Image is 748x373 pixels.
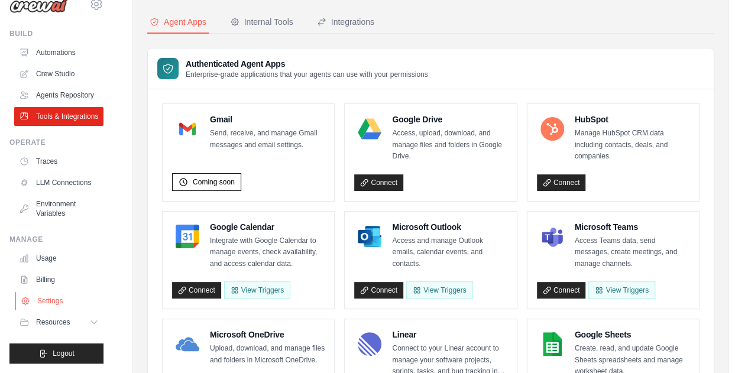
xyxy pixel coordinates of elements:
[210,113,325,125] h4: Gmail
[186,70,428,79] p: Enterprise-grade applications that your agents can use with your permissions
[9,29,103,38] div: Build
[392,113,507,125] h4: Google Drive
[540,117,564,141] img: HubSpot Logo
[14,86,103,105] a: Agents Repository
[14,313,103,332] button: Resources
[317,16,374,28] div: Integrations
[537,174,586,191] a: Connect
[540,332,564,356] img: Google Sheets Logo
[210,235,325,270] p: Integrate with Google Calendar to manage events, check availability, and access calendar data.
[176,225,199,248] img: Google Calendar Logo
[9,343,103,364] button: Logout
[172,282,221,299] a: Connect
[540,225,564,248] img: Microsoft Teams Logo
[354,282,403,299] a: Connect
[9,235,103,244] div: Manage
[14,64,103,83] a: Crew Studio
[575,113,689,125] h4: HubSpot
[315,11,377,34] button: Integrations
[575,329,689,340] h4: Google Sheets
[210,343,325,366] p: Upload, download, and manage files and folders in Microsoft OneDrive.
[176,117,199,141] img: Gmail Logo
[14,173,103,192] a: LLM Connections
[186,58,428,70] h3: Authenticated Agent Apps
[14,249,103,268] a: Usage
[14,43,103,62] a: Automations
[406,281,472,299] : View Triggers
[14,270,103,289] a: Billing
[588,281,655,299] : View Triggers
[210,329,325,340] h4: Microsoft OneDrive
[36,317,70,327] span: Resources
[193,177,235,187] span: Coming soon
[176,332,199,356] img: Microsoft OneDrive Logo
[14,194,103,223] a: Environment Variables
[147,11,209,34] button: Agent Apps
[210,128,325,151] p: Send, receive, and manage Gmail messages and email settings.
[228,11,296,34] button: Internal Tools
[537,282,586,299] a: Connect
[575,128,689,163] p: Manage HubSpot CRM data including contacts, deals, and companies.
[358,117,381,141] img: Google Drive Logo
[392,329,507,340] h4: Linear
[575,235,689,270] p: Access Teams data, send messages, create meetings, and manage channels.
[14,152,103,171] a: Traces
[392,221,507,233] h4: Microsoft Outlook
[575,221,689,233] h4: Microsoft Teams
[150,16,206,28] div: Agent Apps
[392,128,507,163] p: Access, upload, download, and manage files and folders in Google Drive.
[392,235,507,270] p: Access and manage Outlook emails, calendar events, and contacts.
[53,349,75,358] span: Logout
[358,332,381,356] img: Linear Logo
[15,291,105,310] a: Settings
[9,138,103,147] div: Operate
[224,281,290,299] button: View Triggers
[230,16,293,28] div: Internal Tools
[358,225,381,248] img: Microsoft Outlook Logo
[14,107,103,126] a: Tools & Integrations
[354,174,403,191] a: Connect
[210,221,325,233] h4: Google Calendar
